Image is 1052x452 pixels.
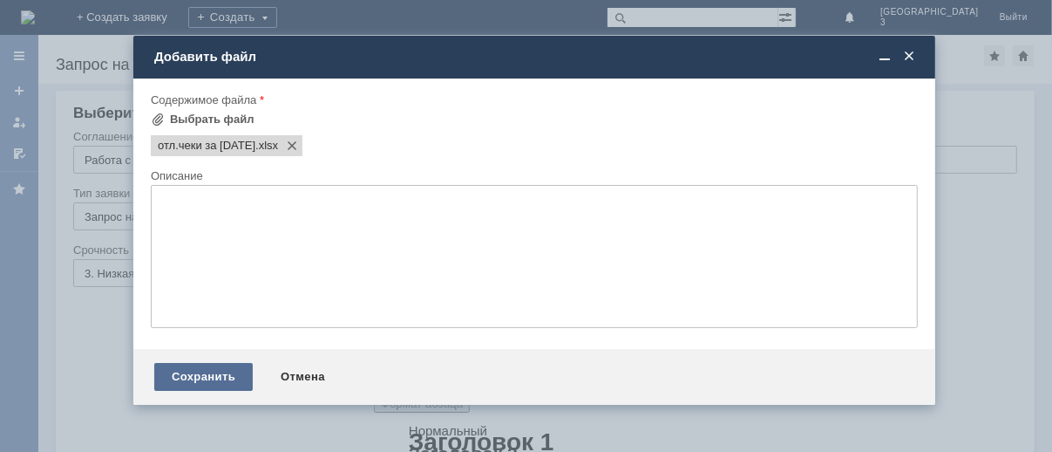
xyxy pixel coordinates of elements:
[7,7,255,35] div: Прошу удалить отложенные чеки за [DATE].Спасибо.
[151,170,914,181] div: Описание
[876,49,893,65] span: Свернуть (Ctrl + M)
[158,139,255,153] span: отл.чеки за 30.09.2025.xlsx
[170,113,255,127] div: Выбрать файл
[255,139,278,153] span: отл.чеки за 30.09.2025.xlsx
[151,94,914,106] div: Содержимое файла
[900,49,918,65] span: Закрыть
[154,49,918,65] div: Добавить файл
